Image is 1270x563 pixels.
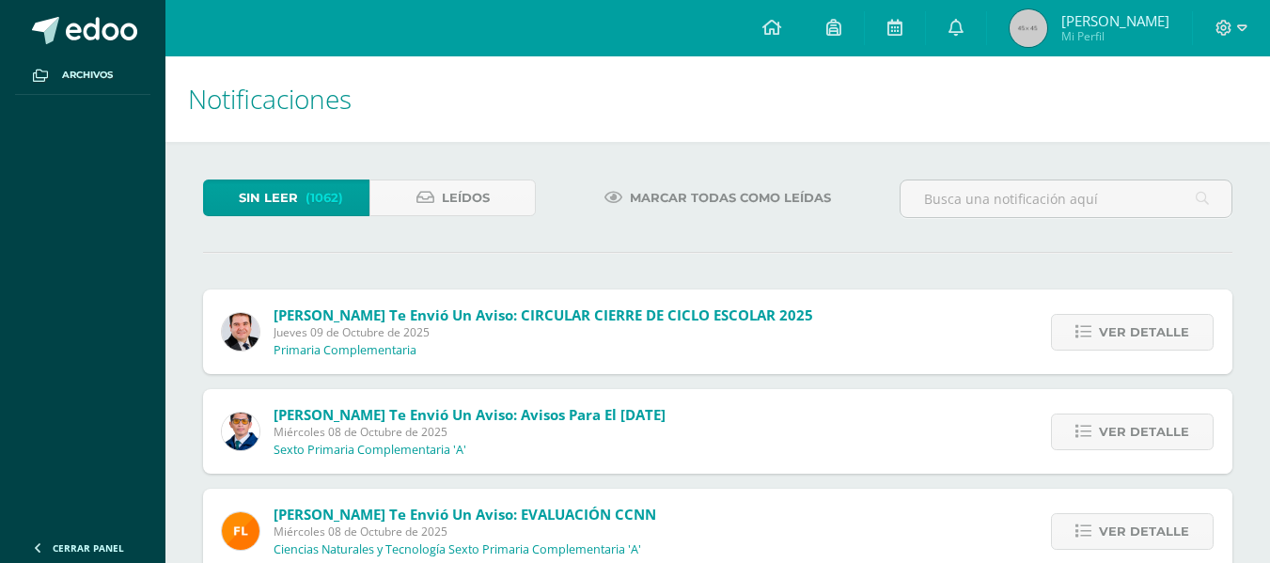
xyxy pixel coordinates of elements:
[630,180,831,215] span: Marcar todas como leídas
[442,180,490,215] span: Leídos
[1099,414,1189,449] span: Ver detalle
[901,180,1231,217] input: Busca una notificación aquí
[274,505,656,524] span: [PERSON_NAME] te envió un aviso: EVALUACIÓN CCNN
[222,313,259,351] img: 57933e79c0f622885edf5cfea874362b.png
[53,541,124,555] span: Cerrar panel
[274,324,813,340] span: Jueves 09 de Octubre de 2025
[274,343,416,358] p: Primaria Complementaria
[1061,11,1169,30] span: [PERSON_NAME]
[274,443,466,458] p: Sexto Primaria Complementaria 'A'
[222,413,259,450] img: 059ccfba660c78d33e1d6e9d5a6a4bb6.png
[188,81,352,117] span: Notificaciones
[239,180,298,215] span: Sin leer
[222,512,259,550] img: 00e92e5268842a5da8ad8efe5964f981.png
[1099,514,1189,549] span: Ver detalle
[274,542,641,557] p: Ciencias Naturales y Tecnología Sexto Primaria Complementaria 'A'
[1099,315,1189,350] span: Ver detalle
[581,180,855,216] a: Marcar todas como leídas
[274,305,813,324] span: [PERSON_NAME] te envió un aviso: CIRCULAR CIERRE DE CICLO ESCOLAR 2025
[203,180,369,216] a: Sin leer(1062)
[1061,28,1169,44] span: Mi Perfil
[274,424,666,440] span: Miércoles 08 de Octubre de 2025
[62,68,113,83] span: Archivos
[306,180,343,215] span: (1062)
[274,405,666,424] span: [PERSON_NAME] te envió un aviso: Avisos para el [DATE]
[369,180,536,216] a: Leídos
[15,56,150,95] a: Archivos
[274,524,656,540] span: Miércoles 08 de Octubre de 2025
[1010,9,1047,47] img: 45x45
